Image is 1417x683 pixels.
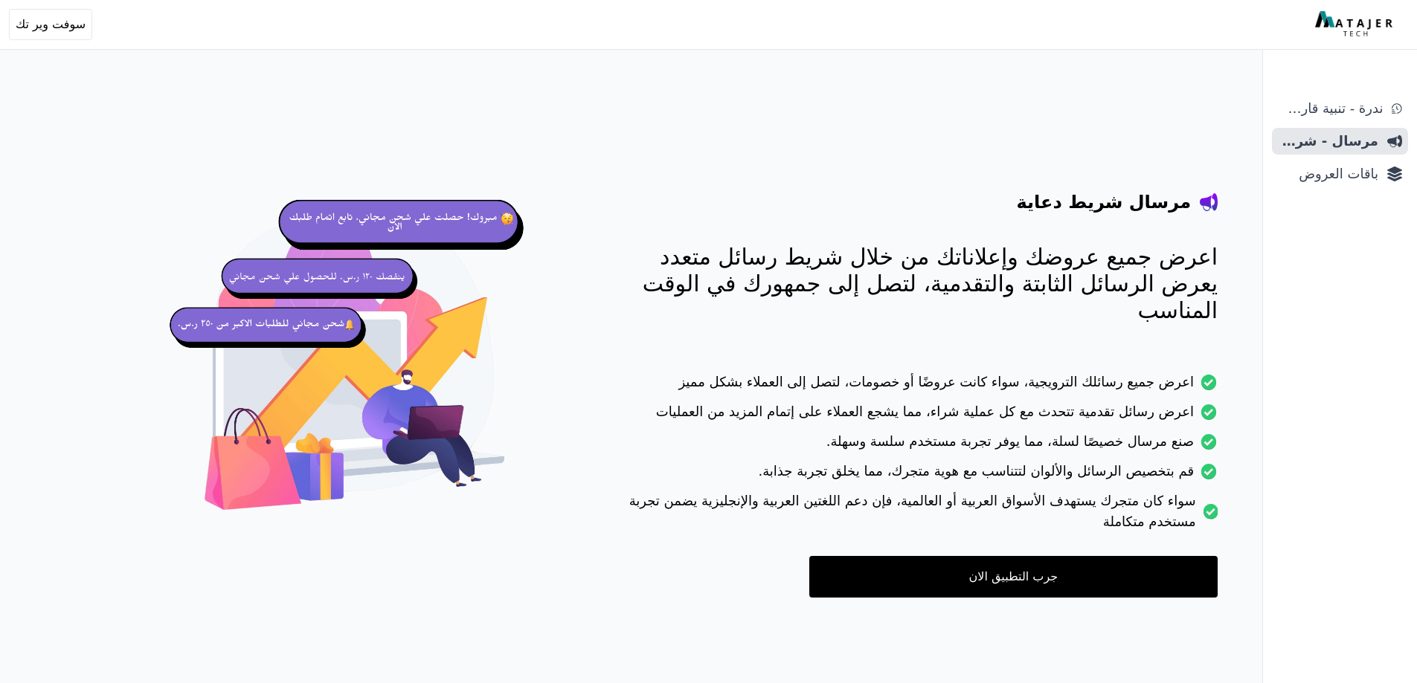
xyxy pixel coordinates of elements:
[9,9,92,40] button: سوفت وير تك
[605,491,1218,541] li: سواء كان متجرك يستهدف الأسواق العربية أو العالمية، فإن دعم اللغتين العربية والإنجليزية يضمن تجربة...
[1017,190,1191,214] h4: مرسال شريط دعاية
[809,556,1218,598] a: جرب التطبيق الان
[605,244,1218,324] p: اعرض جميع عروضك وإعلاناتك من خلال شريط رسائل متعدد يعرض الرسائل الثابتة والتقدمية، لتصل إلى جمهور...
[605,461,1218,491] li: قم بتخصيص الرسائل والألوان لتتناسب مع هوية متجرك، مما يخلق تجربة جذابة.
[605,431,1218,461] li: صنع مرسال خصيصًا لسلة، مما يوفر تجربة مستخدم سلسة وسهلة.
[1278,98,1383,119] span: ندرة - تنبية قارب علي النفاذ
[1278,131,1378,152] span: مرسال - شريط دعاية
[605,401,1218,431] li: اعرض رسائل تقدمية تتحدث مع كل عملية شراء، مما يشجع العملاء على إتمام المزيد من العمليات
[16,16,86,33] span: سوفت وير تك
[1278,164,1378,184] span: باقات العروض
[164,178,545,559] img: hero
[1315,11,1396,38] img: MatajerTech Logo
[605,372,1218,401] li: اعرض جميع رسائلك الترويجية، سواء كانت عروضًا أو خصومات، لتصل إلى العملاء بشكل مميز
